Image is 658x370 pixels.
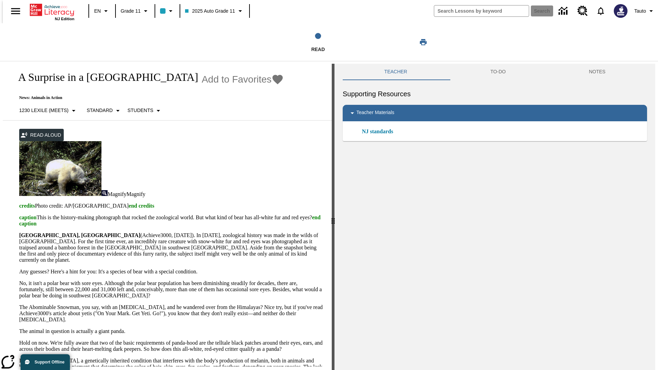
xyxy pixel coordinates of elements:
[412,36,434,48] button: Print
[21,354,70,370] button: Support Offline
[632,5,658,17] button: Profile/Settings
[19,232,324,263] p: (Achieve3000, [DATE]). In [DATE], zoological history was made in the wilds of [GEOGRAPHIC_DATA]. ...
[343,64,647,80] div: Instructional Panel Tabs
[229,23,407,61] button: Read step 1 of 1
[19,141,101,196] img: albino pandas in China are sometimes mistaken for polar bears
[332,64,334,370] div: Press Enter or Spacebar and then press right and left arrow keys to move the slider
[19,214,324,227] p: This is the history-making photograph that rocked the zoological world. But what kind of bear has...
[202,73,284,85] button: Add to Favorites - A Surprise in a Bamboo Forest
[449,64,548,80] button: TO-DO
[356,109,394,117] p: Teacher Materials
[19,203,324,209] p: Photo credit: AP/[GEOGRAPHIC_DATA]
[343,105,647,121] div: Teacher Materials
[182,5,247,17] button: Class: 2025 Auto Grade 11, Select your class
[108,191,126,197] span: Magnify
[11,71,198,84] h1: A Surprise in a [GEOGRAPHIC_DATA]
[19,129,64,141] button: Read Aloud
[126,191,145,197] span: Magnify
[121,8,141,15] span: Grade 11
[127,107,153,114] p: Students
[343,64,449,80] button: Teacher
[55,17,74,21] span: NJ Edition
[547,64,647,80] button: NOTES
[129,203,154,209] span: end credits
[91,5,113,17] button: Language: EN, Select a language
[311,47,325,52] span: Read
[19,269,324,275] p: Any guesses? Here's a hint for you: It's a species of bear with a special condition.
[19,232,140,238] strong: [GEOGRAPHIC_DATA], [GEOGRAPHIC_DATA]
[434,5,529,16] input: search field
[125,104,165,117] button: Select Student
[3,64,332,367] div: reading
[101,190,108,196] img: Magnify
[362,127,397,136] a: NJ standards
[343,88,647,99] h6: Supporting Resources
[19,107,69,114] p: 1230 Lexile (Meets)
[19,203,35,209] span: credits
[19,214,37,220] span: caption
[19,304,324,323] p: The Abominable Snowman, you say, with an [MEDICAL_DATA], and he wandered over from the Himalayas?...
[19,214,320,226] span: end caption
[5,1,26,21] button: Open side menu
[185,8,235,15] span: 2025 Auto Grade 11
[202,74,271,85] span: Add to Favorites
[334,64,655,370] div: activity
[19,328,324,334] p: The animal in question is actually a giant panda.
[30,2,74,21] div: Home
[592,2,610,20] a: Notifications
[555,2,573,21] a: Data Center
[634,8,646,15] span: Tauto
[610,2,632,20] button: Select a new avatar
[35,360,64,365] span: Support Offline
[94,8,101,15] span: EN
[84,104,125,117] button: Scaffolds, Standard
[614,4,627,18] img: Avatar
[87,107,113,114] p: Standard
[118,5,153,17] button: Grade: Grade 11, Select a grade
[157,5,178,17] button: Class color is light blue. Change class color
[11,95,284,100] p: News: Animals in Action
[19,280,324,299] p: No, it isn't a polar bear with sore eyes. Although the polar bear population has been diminishing...
[573,2,592,20] a: Resource Center, Will open in new tab
[16,104,81,117] button: Select Lexile, 1230 Lexile (Meets)
[19,340,324,352] p: Hold on now. We're fully aware that two of the basic requirements of panda-hood are the telltale ...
